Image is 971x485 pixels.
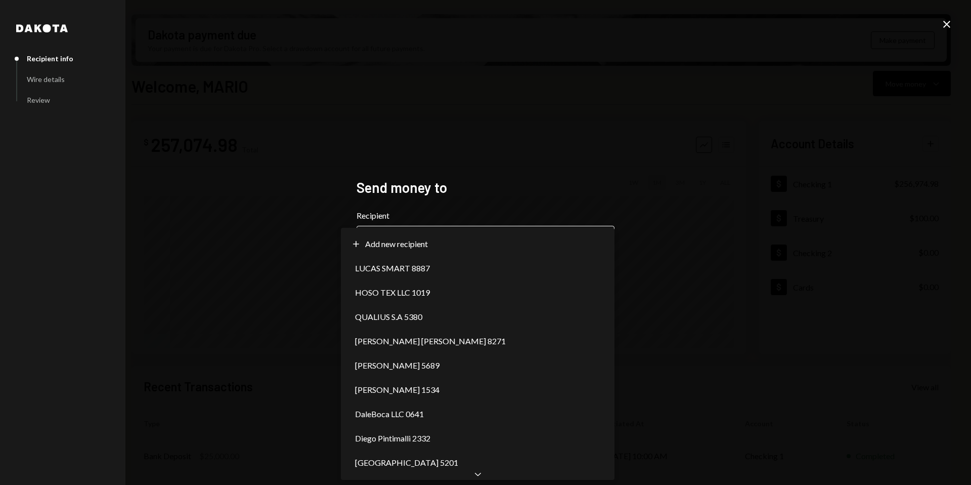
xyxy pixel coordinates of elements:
div: Recipient info [27,54,73,63]
button: Recipient [357,226,614,254]
span: Diego Pintimalli 2332 [355,432,430,444]
span: [PERSON_NAME] 1534 [355,384,439,396]
span: QUALIUS S.A 5380 [355,311,422,323]
div: Wire details [27,75,65,84]
div: Review [27,96,50,104]
label: Recipient [357,210,614,222]
span: [PERSON_NAME] 5689 [355,359,439,372]
h2: Send money to [357,178,614,197]
span: LUCAS SMART 8887 [355,262,430,274]
span: [PERSON_NAME] [PERSON_NAME] 8271 [355,335,506,347]
span: HOSO TEX LLC 1019 [355,287,430,299]
span: DaleBoca LLC 0641 [355,408,424,420]
span: [GEOGRAPHIC_DATA] 5201 [355,457,458,469]
span: Add new recipient [365,238,428,250]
